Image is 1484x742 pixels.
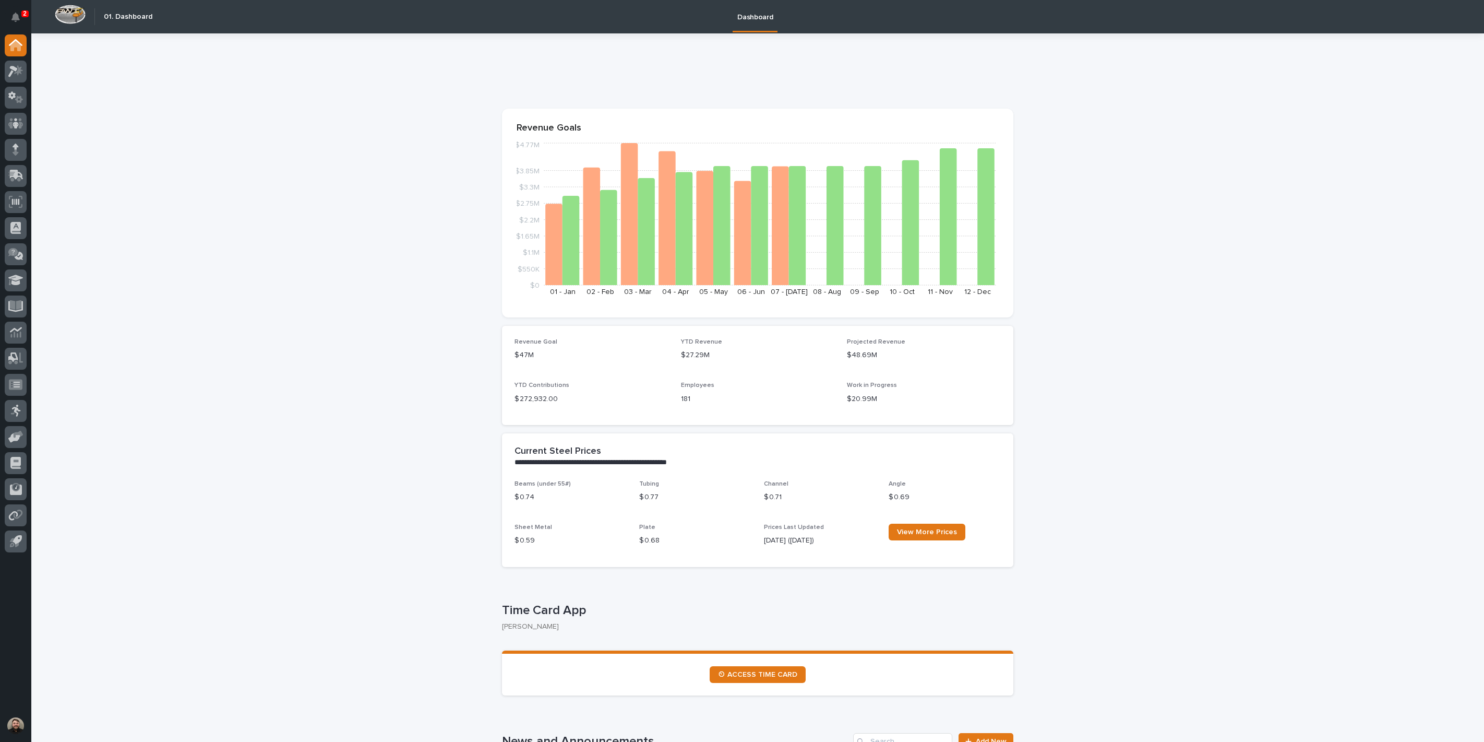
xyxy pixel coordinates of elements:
[847,350,1001,361] p: $48.69M
[514,382,569,388] span: YTD Contributions
[681,339,722,345] span: YTD Revenue
[889,524,965,540] a: View More Prices
[515,167,540,174] tspan: $3.85M
[764,481,788,487] span: Channel
[587,288,614,296] text: 02 - Feb
[516,233,540,240] tspan: $1.65M
[764,535,876,546] p: [DATE] ([DATE])
[890,288,915,296] text: 10 - Oct
[699,288,728,296] text: 05 - May
[897,528,957,536] span: View More Prices
[23,10,27,17] p: 2
[514,394,668,405] p: $ 272,932.00
[517,123,999,134] p: Revenue Goals
[519,184,540,191] tspan: $3.3M
[639,535,751,546] p: $ 0.68
[5,6,27,28] button: Notifications
[55,5,86,24] img: Workspace Logo
[639,481,659,487] span: Tubing
[13,13,27,29] div: Notifications2
[639,524,655,531] span: Plate
[737,288,765,296] text: 06 - Jun
[847,394,1001,405] p: $20.99M
[514,524,552,531] span: Sheet Metal
[514,481,571,487] span: Beams (under 55#)
[662,288,689,296] text: 04 - Apr
[928,288,953,296] text: 11 - Nov
[514,492,627,503] p: $ 0.74
[518,265,540,273] tspan: $550K
[502,622,1005,631] p: [PERSON_NAME]
[550,288,576,296] text: 01 - Jan
[530,282,540,289] tspan: $0
[964,288,991,296] text: 12 - Dec
[889,492,1001,503] p: $ 0.69
[764,492,876,503] p: $ 0.71
[718,671,797,678] span: ⏲ ACCESS TIME CARD
[5,715,27,737] button: users-avatar
[515,142,540,149] tspan: $4.77M
[681,350,835,361] p: $27.29M
[889,481,906,487] span: Angle
[624,288,652,296] text: 03 - Mar
[514,446,601,457] h2: Current Steel Prices
[813,288,841,296] text: 08 - Aug
[847,339,905,345] span: Projected Revenue
[771,288,808,296] text: 07 - [DATE]
[502,603,1009,618] p: Time Card App
[850,288,879,296] text: 09 - Sep
[104,13,152,21] h2: 01. Dashboard
[514,350,668,361] p: $47M
[681,382,714,388] span: Employees
[514,339,557,345] span: Revenue Goal
[519,216,540,223] tspan: $2.2M
[516,200,540,207] tspan: $2.75M
[847,382,897,388] span: Work in Progress
[764,524,824,531] span: Prices Last Updated
[514,535,627,546] p: $ 0.59
[523,249,540,256] tspan: $1.1M
[710,666,806,683] a: ⏲ ACCESS TIME CARD
[639,492,751,503] p: $ 0.77
[681,394,835,405] p: 181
